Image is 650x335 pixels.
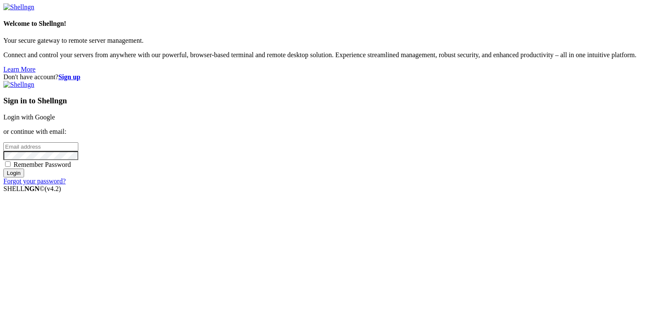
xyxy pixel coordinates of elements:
div: Don't have account? [3,73,647,81]
a: Sign up [58,73,80,80]
img: Shellngn [3,81,34,89]
h4: Welcome to Shellngn! [3,20,647,28]
span: Remember Password [14,161,71,168]
a: Forgot your password? [3,177,66,185]
input: Login [3,169,24,177]
p: or continue with email: [3,128,647,136]
img: Shellngn [3,3,34,11]
p: Connect and control your servers from anywhere with our powerful, browser-based terminal and remo... [3,51,647,59]
input: Remember Password [5,161,11,167]
input: Email address [3,142,78,151]
p: Your secure gateway to remote server management. [3,37,647,44]
b: NGN [25,185,40,192]
span: 4.2.0 [45,185,61,192]
span: SHELL © [3,185,61,192]
a: Learn More [3,66,36,73]
a: Login with Google [3,114,55,121]
h3: Sign in to Shellngn [3,96,647,105]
